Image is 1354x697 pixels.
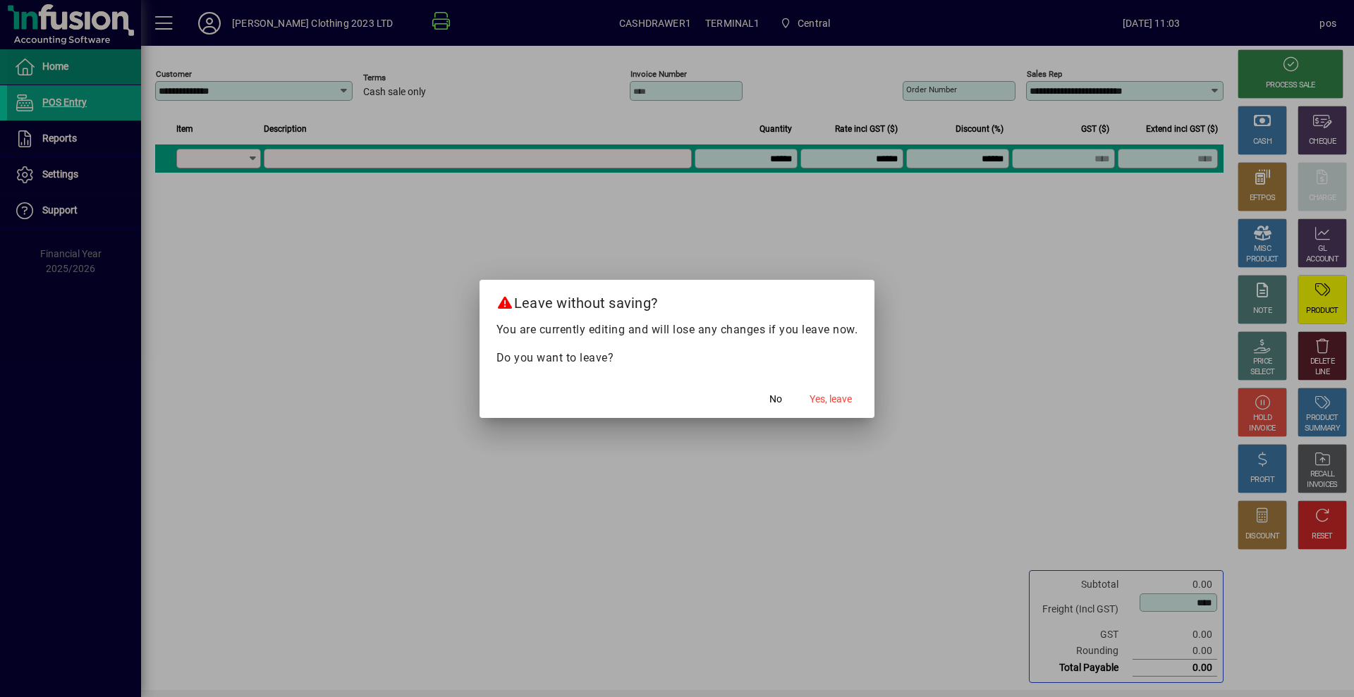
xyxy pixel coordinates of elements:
p: You are currently editing and will lose any changes if you leave now. [496,321,858,338]
span: Yes, leave [810,392,852,407]
span: No [769,392,782,407]
button: No [753,387,798,412]
p: Do you want to leave? [496,350,858,366]
button: Yes, leave [804,387,858,412]
h2: Leave without saving? [480,280,875,321]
